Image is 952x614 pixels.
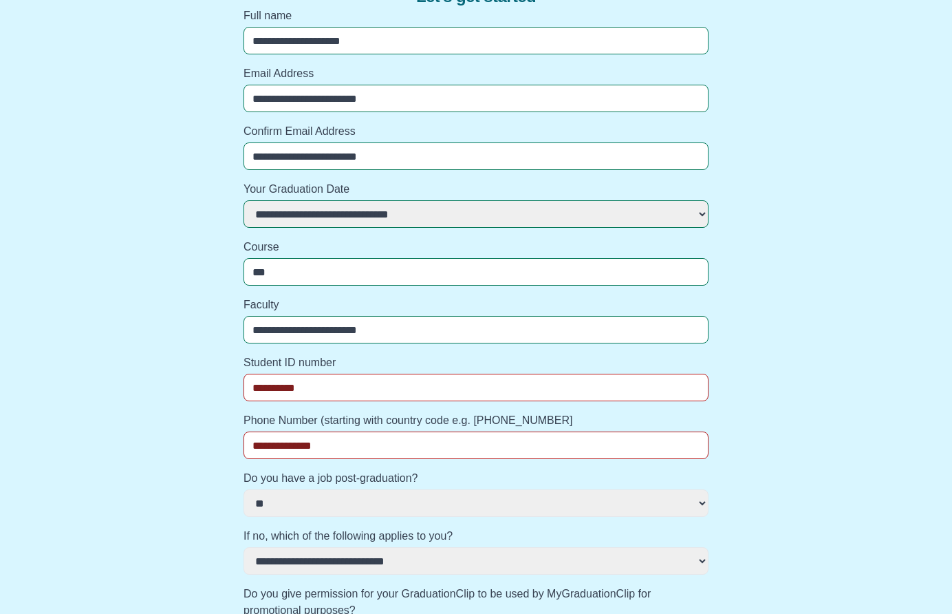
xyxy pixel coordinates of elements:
[244,123,708,140] label: Confirm Email Address
[244,181,708,198] label: Your Graduation Date
[244,412,708,429] label: Phone Number (starting with country code e.g. [PHONE_NUMBER]
[244,528,708,544] label: If no, which of the following applies to you?
[244,8,708,24] label: Full name
[244,239,708,255] label: Course
[244,354,708,371] label: Student ID number
[244,470,708,487] label: Do you have a job post-graduation?
[244,65,708,82] label: Email Address
[244,297,708,313] label: Faculty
